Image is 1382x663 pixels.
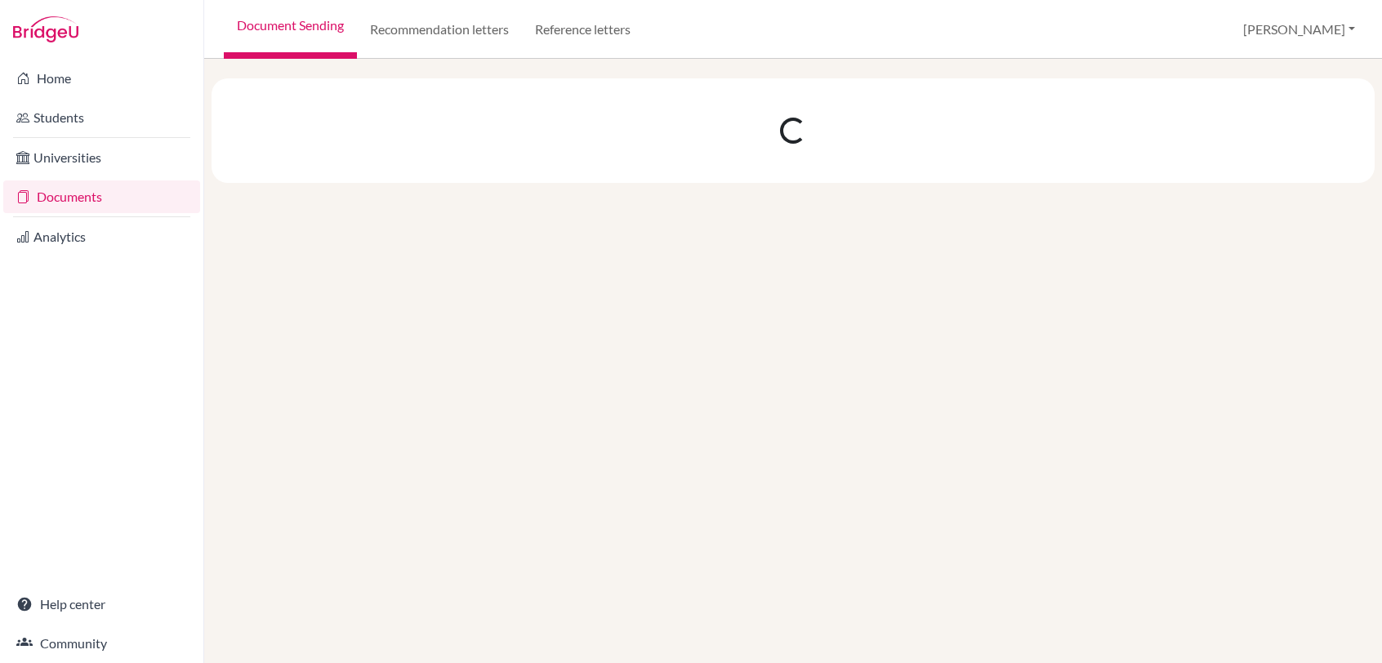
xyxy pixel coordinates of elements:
a: Documents [3,180,200,213]
a: Students [3,101,200,134]
a: Universities [3,141,200,174]
a: Home [3,62,200,95]
img: Bridge-U [13,16,78,42]
button: [PERSON_NAME] [1236,14,1362,45]
a: Help center [3,588,200,621]
a: Analytics [3,220,200,253]
a: Community [3,627,200,660]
